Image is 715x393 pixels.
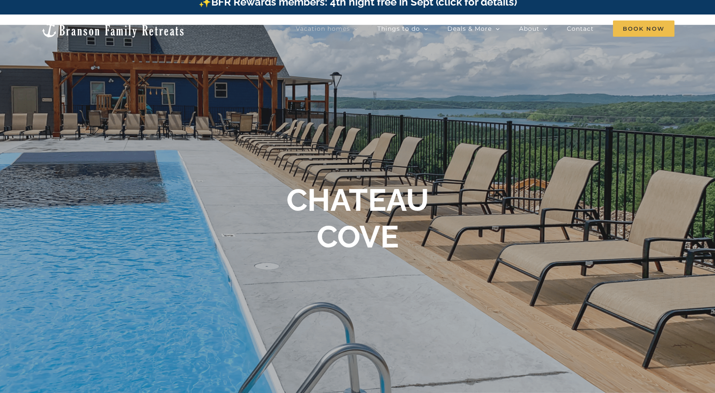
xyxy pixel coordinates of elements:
h1: CHATEAU COVE [286,182,429,256]
img: Branson Family Retreats Logo [41,19,185,38]
span: About [519,26,540,32]
span: Book Now [613,20,674,37]
nav: Main Menu [296,15,674,42]
a: Things to do [377,15,428,42]
span: Contact [567,26,594,32]
span: Vacation homes [296,26,350,32]
a: Contact [567,15,594,42]
a: About [519,15,548,42]
span: Deals & More [447,26,492,32]
a: Deals & More [447,15,500,42]
a: Book Now [613,15,674,42]
a: Vacation homes [296,15,358,42]
span: Things to do [377,26,420,32]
